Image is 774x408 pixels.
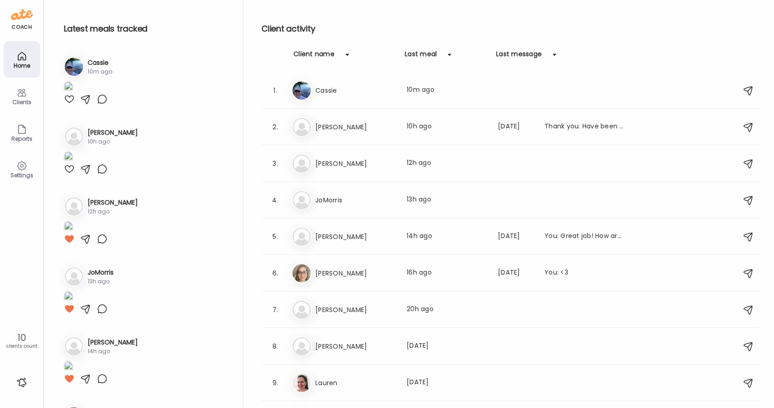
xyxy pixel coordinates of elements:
img: bg-avatar-default.svg [65,197,83,216]
h3: [PERSON_NAME] [88,338,138,347]
h2: Latest meals tracked [64,22,228,36]
img: images%2FjTu57vD8tzgDGGVSazPdCX9NNMy1%2FuGPAjaugzMTwvsTV1k5o%2F5MvD53COj0igFGZwAvLE_1080 [64,81,73,94]
div: 8. [270,341,281,352]
div: 9. [270,377,281,388]
div: 12h ago [407,158,487,169]
img: bg-avatar-default.svg [65,127,83,146]
div: 13h ago [88,277,114,286]
h3: Cassie [315,85,396,96]
h3: [PERSON_NAME] [315,122,396,132]
img: avatars%2FbDv86541nDhxdwMPuXsD4ZtcFAj1 [293,374,311,392]
div: Last message [496,49,542,64]
div: 7. [270,304,281,315]
div: 3. [270,158,281,169]
img: images%2F1KjkGFBI6Te2W9JquM6ZZ46nDCs1%2F2EsvK1PlVYlG7DXkYQkK%2Fs8aXeC9byFu48H1vwYSy_1080 [64,291,73,303]
h3: JoMorris [315,195,396,206]
div: Clients [5,99,38,105]
div: 10h ago [407,122,487,132]
h3: [PERSON_NAME] [88,128,138,138]
div: 10 [3,332,40,343]
img: bg-avatar-default.svg [293,337,311,355]
div: Thank you. Have been trying to stick to It and finding it very insightful. Haven’t finished recor... [544,122,625,132]
div: 1. [270,85,281,96]
div: 10m ago [88,68,112,76]
div: [DATE] [498,268,533,279]
div: You: Great job! How are you finding the app? [544,231,625,242]
div: 16h ago [407,268,487,279]
img: bg-avatar-default.svg [293,191,311,209]
div: clients count [3,343,40,350]
div: [DATE] [407,377,487,388]
div: 12h ago [88,207,138,216]
img: bg-avatar-default.svg [65,267,83,286]
div: 14h ago [88,347,138,355]
div: Settings [5,172,38,178]
img: ate [11,7,33,22]
h3: Lauren [315,377,396,388]
div: 4. [270,195,281,206]
div: Last meal [405,49,437,64]
img: bg-avatar-default.svg [293,228,311,246]
div: [DATE] [498,122,533,132]
div: 10h ago [88,138,138,146]
h3: [PERSON_NAME] [315,268,396,279]
div: 2. [270,122,281,132]
img: bg-avatar-default.svg [293,154,311,173]
div: coach [11,23,32,31]
img: bg-avatar-default.svg [293,301,311,319]
div: 13h ago [407,195,487,206]
div: 6. [270,268,281,279]
img: bg-avatar-default.svg [65,337,83,355]
h3: [PERSON_NAME] [315,304,396,315]
div: Reports [5,136,38,142]
img: images%2FQcLwA9GSTyMSxwY3uOCjqDgGz2b2%2FnNi1XU6jpzq9JMlhT7PN%2FVAXSLiDQqcO5y4qDxAPy_1080 [64,151,73,164]
div: 10m ago [407,85,487,96]
h3: [PERSON_NAME] [315,341,396,352]
img: bg-avatar-default.svg [293,118,311,136]
div: 5. [270,231,281,242]
div: [DATE] [498,231,533,242]
img: avatars%2FjTu57vD8tzgDGGVSazPdCX9NNMy1 [293,81,311,100]
div: Home [5,63,38,69]
img: avatars%2FYr2TRmk546hTF5UKtBKijktb52i2 [293,264,311,282]
img: avatars%2FjTu57vD8tzgDGGVSazPdCX9NNMy1 [65,58,83,76]
h2: Client activity [261,22,759,36]
h3: [PERSON_NAME] [315,231,396,242]
h3: [PERSON_NAME] [88,198,138,207]
div: 14h ago [407,231,487,242]
div: You: <3 [544,268,625,279]
div: 20h ago [407,304,487,315]
h3: JoMorris [88,268,114,277]
div: [DATE] [407,341,487,352]
h3: [PERSON_NAME] [315,158,396,169]
img: images%2FyN52E8KBsQPlWhIVNLKrthkW1YP2%2FOF9r5B5iBy2x6AgMm42i%2FF8FtGFsZqKhYQhGgdLV6_1080 [64,221,73,233]
div: Client name [293,49,335,64]
h3: Cassie [88,58,112,68]
img: images%2FgmSstZT9MMajQAFtUNwOfXGkKsY2%2FZkWx0Ums0eaZb842ZcYQ%2FLBPZoQM7AsZ6TfsX49jO_1080 [64,361,73,373]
